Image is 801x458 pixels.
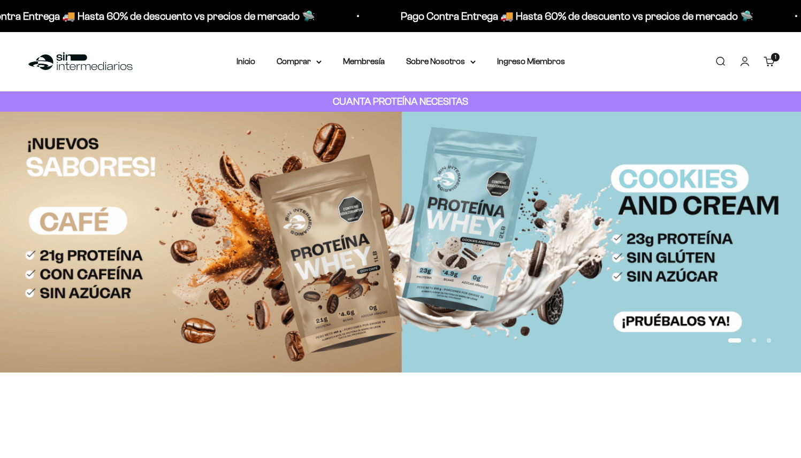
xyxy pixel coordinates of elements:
p: Pago Contra Entrega 🚚 Hasta 60% de descuento vs precios de mercado 🛸 [399,7,751,25]
span: 1 [775,55,776,60]
summary: Sobre Nosotros [406,55,476,68]
summary: Comprar [277,55,322,68]
a: Inicio [237,57,255,66]
strong: CUANTA PROTEÍNA NECESITAS [333,96,468,107]
a: Ingreso Miembros [497,57,565,66]
a: Membresía [343,57,385,66]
